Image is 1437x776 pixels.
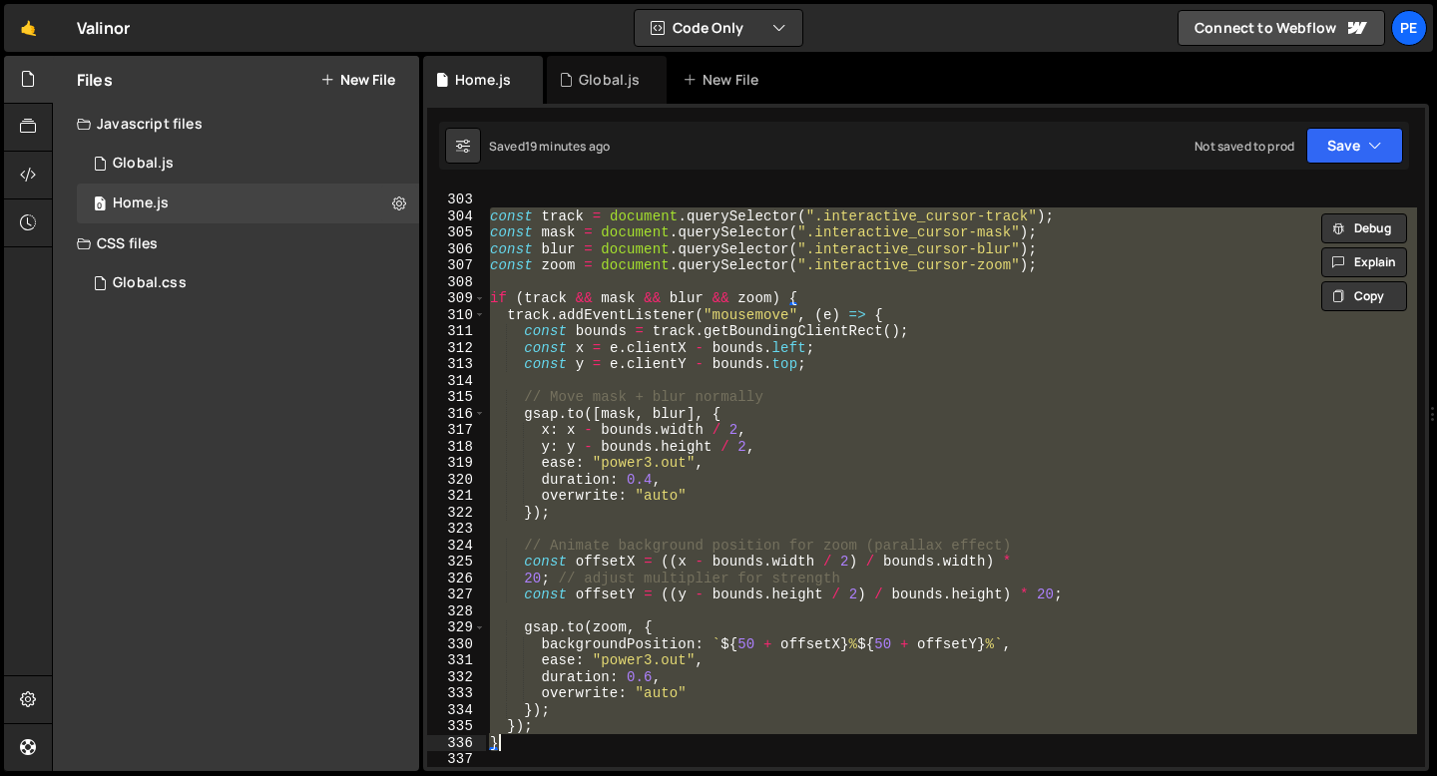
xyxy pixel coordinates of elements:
[427,422,486,439] div: 317
[427,389,486,406] div: 315
[427,652,486,669] div: 331
[427,751,486,768] div: 337
[77,263,419,303] div: 16704/45678.css
[427,521,486,538] div: 323
[427,224,486,241] div: 305
[427,192,486,208] div: 303
[113,194,169,212] div: Home.js
[1321,247,1407,277] button: Explain
[427,290,486,307] div: 309
[427,702,486,719] div: 334
[427,472,486,489] div: 320
[1306,128,1403,164] button: Save
[427,538,486,555] div: 324
[427,307,486,324] div: 310
[1195,138,1294,155] div: Not saved to prod
[525,138,610,155] div: 19 minutes ago
[427,406,486,423] div: 316
[427,603,486,620] div: 328
[1321,281,1407,311] button: Copy
[1321,213,1407,243] button: Debug
[113,274,187,292] div: Global.css
[427,488,486,505] div: 321
[427,439,486,456] div: 318
[427,735,486,752] div: 336
[427,241,486,258] div: 306
[427,356,486,373] div: 313
[455,70,511,90] div: Home.js
[1391,10,1427,46] a: Pe
[77,16,130,40] div: Valinor
[635,10,802,46] button: Code Only
[427,373,486,390] div: 314
[53,104,419,144] div: Javascript files
[77,184,419,223] div: 16704/45652.js
[683,70,766,90] div: New File
[427,554,486,571] div: 325
[489,138,610,155] div: Saved
[579,70,640,90] div: Global.js
[427,619,486,636] div: 329
[427,571,486,587] div: 326
[427,669,486,686] div: 332
[427,323,486,340] div: 311
[427,257,486,274] div: 307
[427,340,486,357] div: 312
[320,72,395,88] button: New File
[4,4,53,52] a: 🤙
[53,223,419,263] div: CSS files
[77,69,113,91] h2: Files
[94,197,106,213] span: 0
[427,505,486,522] div: 322
[427,208,486,225] div: 304
[427,274,486,291] div: 308
[113,155,174,173] div: Global.js
[427,455,486,472] div: 319
[427,636,486,653] div: 330
[427,586,486,603] div: 327
[1178,10,1385,46] a: Connect to Webflow
[427,685,486,702] div: 333
[77,144,419,184] div: 16704/45653.js
[427,718,486,735] div: 335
